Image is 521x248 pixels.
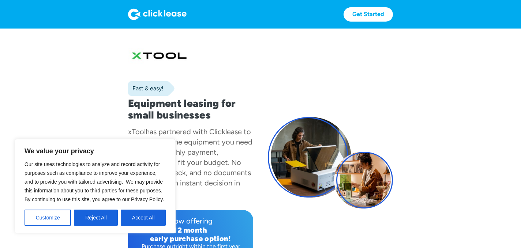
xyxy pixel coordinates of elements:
[15,139,176,233] div: We value your privacy
[128,8,187,20] img: Logo
[25,210,71,226] button: Customize
[134,216,247,226] div: Now offering
[128,97,253,121] h1: Equipment leasing for small businesses
[25,161,164,202] span: Our site uses technologies to analyze and record activity for purposes such as compliance to impr...
[128,127,146,136] div: xTool
[344,7,393,22] a: Get Started
[128,85,164,92] div: Fast & easy!
[128,127,252,198] div: has partnered with Clicklease to help you get the equipment you need for a low monthly payment, c...
[134,234,247,243] div: early purchase option!
[25,147,166,155] p: We value your privacy
[134,226,247,234] div: 12 month
[121,210,166,226] button: Accept All
[74,210,118,226] button: Reject All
